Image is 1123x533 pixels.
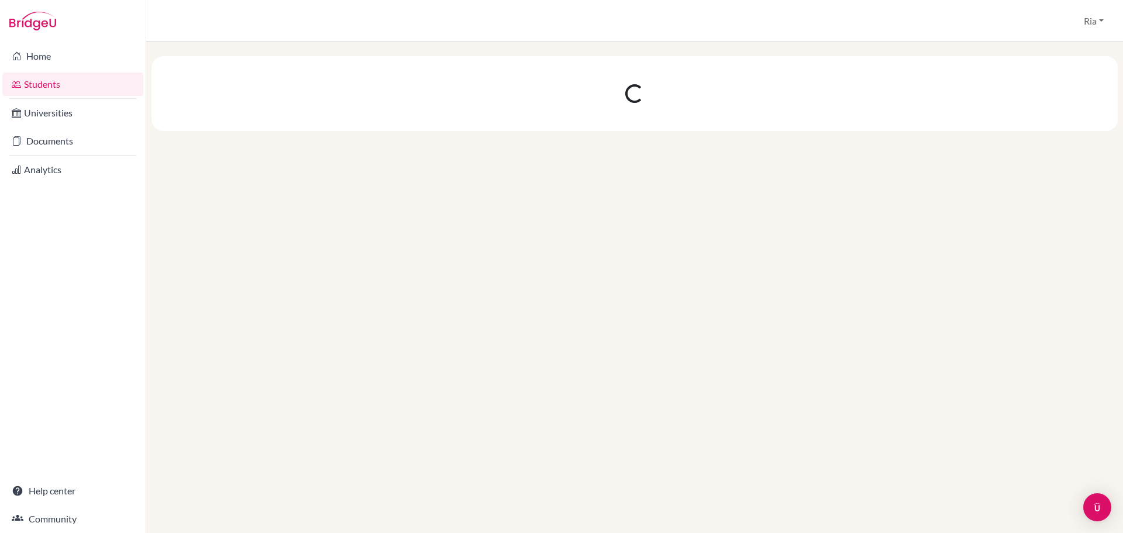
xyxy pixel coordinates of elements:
[1083,493,1111,521] div: Open Intercom Messenger
[9,12,56,30] img: Bridge-U
[2,44,143,68] a: Home
[2,101,143,125] a: Universities
[2,73,143,96] a: Students
[2,158,143,181] a: Analytics
[2,479,143,503] a: Help center
[2,507,143,531] a: Community
[1079,10,1109,32] button: Ria
[2,129,143,153] a: Documents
